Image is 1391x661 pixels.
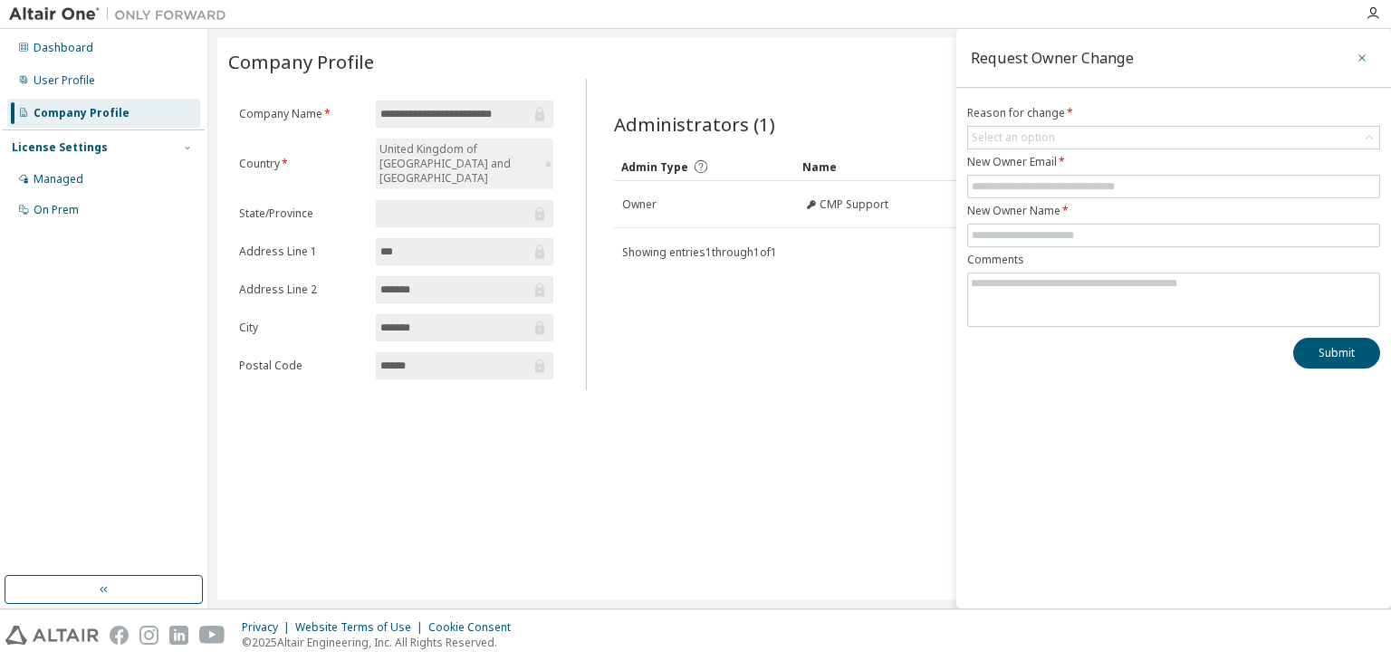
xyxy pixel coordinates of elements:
div: Website Terms of Use [295,620,428,635]
span: Owner [622,197,657,212]
span: Company Profile [228,49,374,74]
img: facebook.svg [110,626,129,645]
div: Cookie Consent [428,620,522,635]
img: linkedin.svg [169,626,188,645]
span: Admin Type [621,159,688,175]
p: © 2025 Altair Engineering, Inc. All Rights Reserved. [242,635,522,650]
div: United Kingdom of [GEOGRAPHIC_DATA] and [GEOGRAPHIC_DATA] [377,139,542,188]
div: United Kingdom of [GEOGRAPHIC_DATA] and [GEOGRAPHIC_DATA] [376,139,553,189]
span: CMP Support [820,197,888,212]
label: Address Line 2 [239,283,365,297]
label: City [239,321,365,335]
label: New Owner Name [967,204,1380,218]
div: Select an option [968,127,1379,148]
label: Postal Code [239,359,365,373]
div: Request Owner Change [971,51,1134,65]
div: Company Profile [34,106,130,120]
button: Submit [1293,338,1380,369]
div: User Profile [34,73,95,88]
div: On Prem [34,203,79,217]
div: Select an option [972,130,1055,145]
span: Administrators (1) [614,111,775,137]
img: Altair One [9,5,235,24]
label: Company Name [239,107,365,121]
label: Reason for change [967,106,1380,120]
img: altair_logo.svg [5,626,99,645]
label: State/Province [239,206,365,221]
label: Address Line 1 [239,244,365,259]
div: Name [802,152,969,181]
label: Country [239,157,365,171]
div: Privacy [242,620,295,635]
div: Managed [34,172,83,187]
img: instagram.svg [139,626,158,645]
span: Showing entries 1 through 1 of 1 [622,244,777,260]
div: Dashboard [34,41,93,55]
div: License Settings [12,140,108,155]
label: Comments [967,253,1380,267]
img: youtube.svg [199,626,225,645]
label: New Owner Email [967,155,1380,169]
